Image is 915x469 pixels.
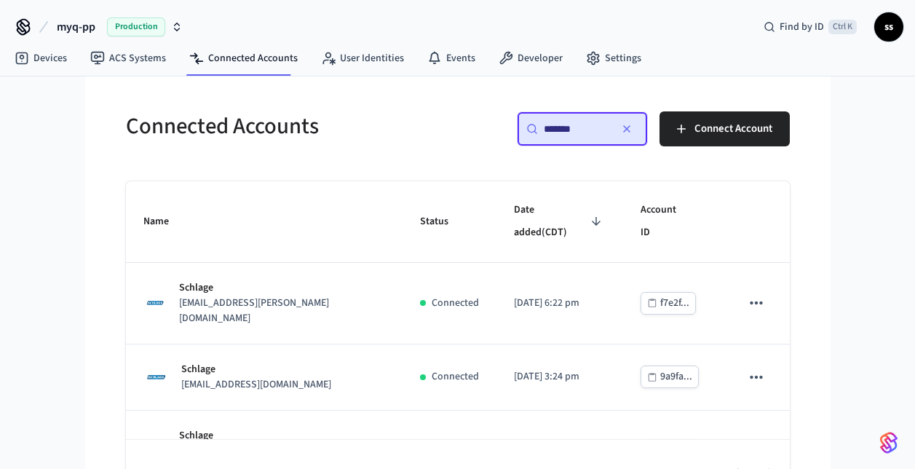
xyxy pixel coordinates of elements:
img: SeamLogoGradient.69752ec5.svg [880,431,898,454]
a: Settings [574,45,653,71]
p: Schlage [179,428,385,444]
span: Date added(CDT) [514,199,606,245]
p: Connected [432,296,479,311]
a: Devices [3,45,79,71]
a: ACS Systems [79,45,178,71]
button: 9a9fa... [641,366,699,388]
span: Status [420,210,467,233]
span: Account ID [641,199,706,245]
img: Schlage Logo, Square [143,291,168,315]
span: Ctrl K [828,20,857,34]
span: Find by ID [780,20,824,34]
p: Connected [432,369,479,385]
button: Connect Account [659,111,790,146]
a: User Identities [309,45,416,71]
p: [DATE] 3:24 pm [514,369,606,385]
span: Connect Account [694,119,772,138]
span: myq-pp [57,18,95,36]
p: [EMAIL_ADDRESS][DOMAIN_NAME] [181,377,331,393]
p: Schlage [179,280,385,296]
button: ss [874,12,903,42]
a: Connected Accounts [178,45,309,71]
a: Events [416,45,487,71]
span: ss [876,14,902,40]
div: Find by IDCtrl K [752,14,868,40]
p: Schlage [181,362,331,377]
a: Developer [487,45,574,71]
img: Schlage Logo, Square [143,364,170,390]
div: 9a9fa... [660,368,692,386]
h5: Connected Accounts [126,111,449,141]
p: [DATE] 6:22 pm [514,296,606,311]
span: Name [143,210,188,233]
button: f7e2f... [641,292,696,315]
div: f7e2f... [660,294,689,312]
span: Production [107,17,165,36]
p: [EMAIL_ADDRESS][PERSON_NAME][DOMAIN_NAME] [179,296,385,326]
